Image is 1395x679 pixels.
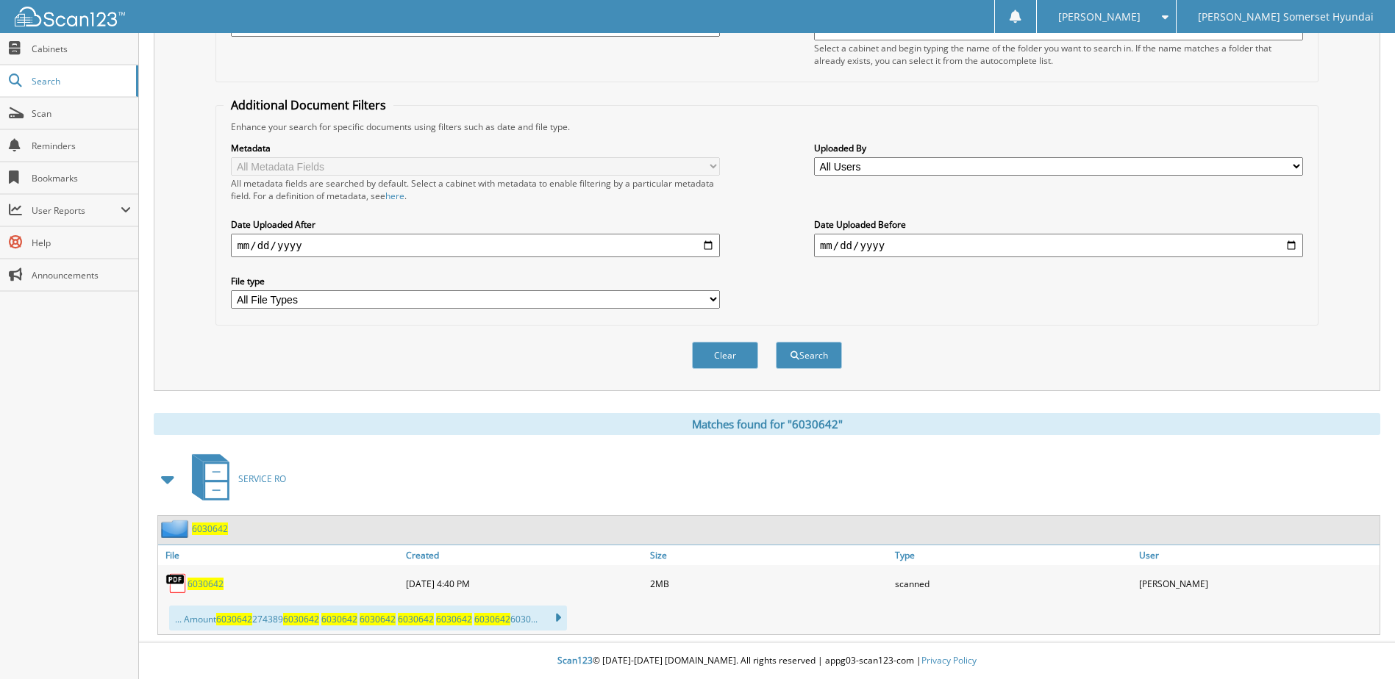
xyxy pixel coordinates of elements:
a: Type [891,545,1135,565]
label: Date Uploaded Before [814,218,1303,231]
span: Bookmarks [32,172,131,184]
div: Matches found for "6030642" [154,413,1380,435]
span: Announcements [32,269,131,281]
span: 6030642 [321,613,357,625]
a: File [158,545,402,565]
a: here [385,190,404,202]
label: Metadata [231,142,720,154]
label: Uploaded By [814,142,1303,154]
iframe: Chat Widget [1321,608,1395,679]
span: [PERSON_NAME] Somerset Hyundai [1198,12,1374,21]
span: Scan [32,107,131,120]
span: [PERSON_NAME] [1058,12,1141,21]
span: Scan123 [557,654,593,667]
input: end [814,234,1303,257]
input: start [231,234,720,257]
span: 6030642 [436,613,472,625]
button: Search [776,342,842,369]
img: scan123-logo-white.svg [15,7,125,26]
a: SERVICE RO [183,450,286,508]
div: All metadata fields are searched by default. Select a cabinet with metadata to enable filtering b... [231,177,720,202]
span: 6030642 [474,613,510,625]
span: Reminders [32,140,131,152]
a: Privacy Policy [921,654,977,667]
a: Created [402,545,646,565]
span: 6030642 [398,613,434,625]
div: scanned [891,569,1135,598]
span: 6030642 [283,613,319,625]
label: File type [231,275,720,287]
span: Help [32,237,131,249]
span: SERVICE RO [238,473,286,485]
img: PDF.png [165,572,188,594]
div: ... Amount 274389 6030... [169,606,567,630]
span: 6030642 [360,613,396,625]
span: User Reports [32,204,121,217]
label: Date Uploaded After [231,218,720,231]
div: [PERSON_NAME] [1135,569,1380,598]
div: © [DATE]-[DATE] [DOMAIN_NAME]. All rights reserved | appg03-scan123-com | [139,643,1395,679]
a: 6030642 [192,522,228,535]
div: Enhance your search for specific documents using filters such as date and file type. [224,121,1310,133]
span: Search [32,75,129,87]
div: 2MB [646,569,891,598]
a: Size [646,545,891,565]
div: Select a cabinet and begin typing the name of the folder you want to search in. If the name match... [814,42,1303,67]
span: Cabinets [32,43,131,55]
span: 6030642 [216,613,252,625]
a: User [1135,545,1380,565]
a: 6030642 [188,578,224,590]
div: [DATE] 4:40 PM [402,569,646,598]
legend: Additional Document Filters [224,97,393,113]
img: folder2.png [161,520,192,538]
button: Clear [692,342,758,369]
